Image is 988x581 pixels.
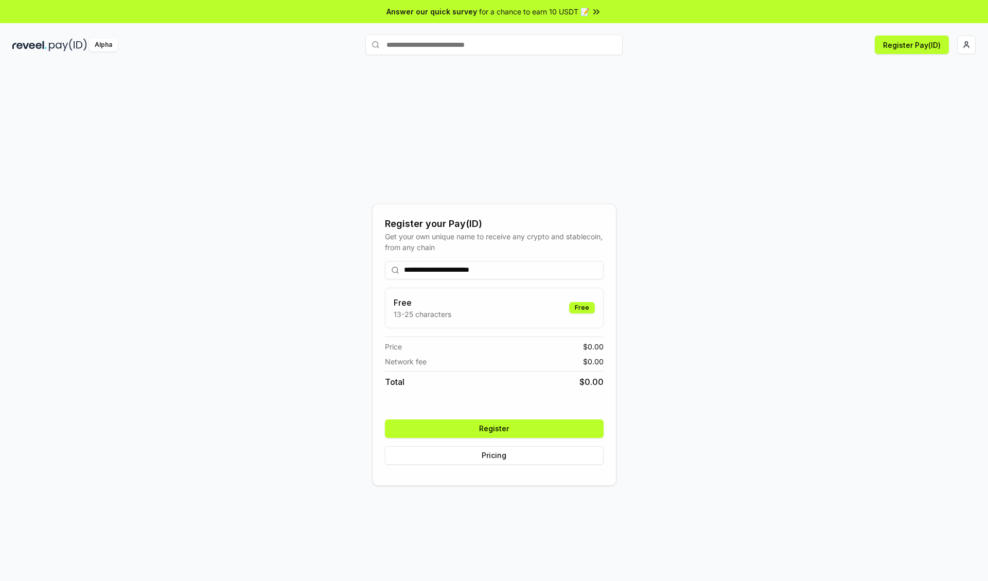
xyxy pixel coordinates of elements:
[479,6,589,17] span: for a chance to earn 10 USDT 📝
[385,419,604,438] button: Register
[583,356,604,367] span: $ 0.00
[579,376,604,388] span: $ 0.00
[583,341,604,352] span: $ 0.00
[569,302,595,313] div: Free
[12,39,47,51] img: reveel_dark
[875,36,949,54] button: Register Pay(ID)
[385,217,604,231] div: Register your Pay(ID)
[385,341,402,352] span: Price
[385,231,604,253] div: Get your own unique name to receive any crypto and stablecoin, from any chain
[394,309,451,320] p: 13-25 characters
[89,39,118,51] div: Alpha
[386,6,477,17] span: Answer our quick survey
[385,446,604,465] button: Pricing
[49,39,87,51] img: pay_id
[394,296,451,309] h3: Free
[385,356,427,367] span: Network fee
[385,376,404,388] span: Total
